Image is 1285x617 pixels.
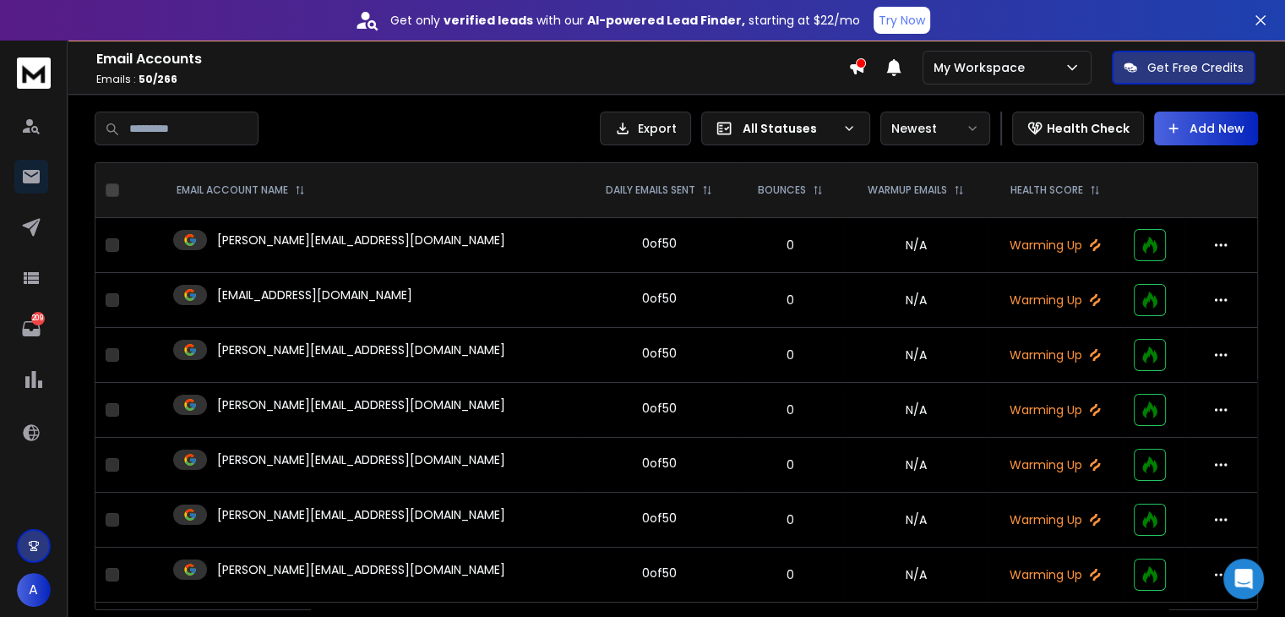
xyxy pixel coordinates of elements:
td: N/A [844,273,988,328]
p: [PERSON_NAME][EMAIL_ADDRESS][DOMAIN_NAME] [217,341,505,358]
p: Emails : [96,73,848,86]
p: 0 [747,401,834,418]
td: N/A [844,218,988,273]
h1: Email Accounts [96,49,848,69]
p: WARMUP EMAILS [868,183,947,197]
div: 0 of 50 [641,290,676,307]
td: N/A [844,328,988,383]
p: Warming Up [998,566,1113,583]
p: Get Free Credits [1147,59,1244,76]
td: N/A [844,438,988,493]
button: Export [600,112,691,145]
button: Add New [1154,112,1258,145]
p: All Statuses [743,120,836,137]
p: Warming Up [998,401,1113,418]
p: [EMAIL_ADDRESS][DOMAIN_NAME] [217,287,412,303]
button: Try Now [874,7,930,34]
p: Warming Up [998,456,1113,473]
div: 0 of 50 [641,400,676,417]
p: Get only with our starting at $22/mo [390,12,860,29]
span: 50 / 266 [139,72,177,86]
div: 0 of 50 [641,565,676,582]
p: [PERSON_NAME][EMAIL_ADDRESS][DOMAIN_NAME] [217,506,505,523]
button: Get Free Credits [1112,51,1255,85]
p: [PERSON_NAME][EMAIL_ADDRESS][DOMAIN_NAME] [217,451,505,468]
a: 209 [14,312,48,346]
td: N/A [844,383,988,438]
p: 0 [747,347,834,363]
p: 0 [747,292,834,308]
p: 0 [747,511,834,528]
button: Newest [880,112,990,145]
button: Health Check [1012,112,1144,145]
p: 209 [31,312,45,325]
strong: AI-powered Lead Finder, [587,12,745,29]
p: [PERSON_NAME][EMAIL_ADDRESS][DOMAIN_NAME] [217,561,505,578]
td: N/A [844,548,988,603]
p: My Workspace [934,59,1032,76]
button: A [17,573,51,607]
div: Open Intercom Messenger [1223,559,1264,599]
p: 0 [747,456,834,473]
p: Health Check [1047,120,1130,137]
p: 0 [747,237,834,254]
td: N/A [844,493,988,548]
p: [PERSON_NAME][EMAIL_ADDRESS][DOMAIN_NAME] [217,396,505,413]
p: [PERSON_NAME][EMAIL_ADDRESS][DOMAIN_NAME] [217,232,505,248]
div: 0 of 50 [641,345,676,362]
p: Warming Up [998,511,1113,528]
p: Warming Up [998,292,1113,308]
p: Warming Up [998,347,1113,363]
div: 0 of 50 [641,235,676,252]
div: 0 of 50 [641,510,676,527]
p: HEALTH SCORE [1010,183,1083,197]
div: EMAIL ACCOUNT NAME [177,183,305,197]
img: logo [17,57,51,89]
p: DAILY EMAILS SENT [606,183,695,197]
p: Warming Up [998,237,1113,254]
p: BOUNCES [758,183,806,197]
div: 0 of 50 [641,455,676,472]
p: Try Now [879,12,925,29]
strong: verified leads [444,12,533,29]
p: 0 [747,566,834,583]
